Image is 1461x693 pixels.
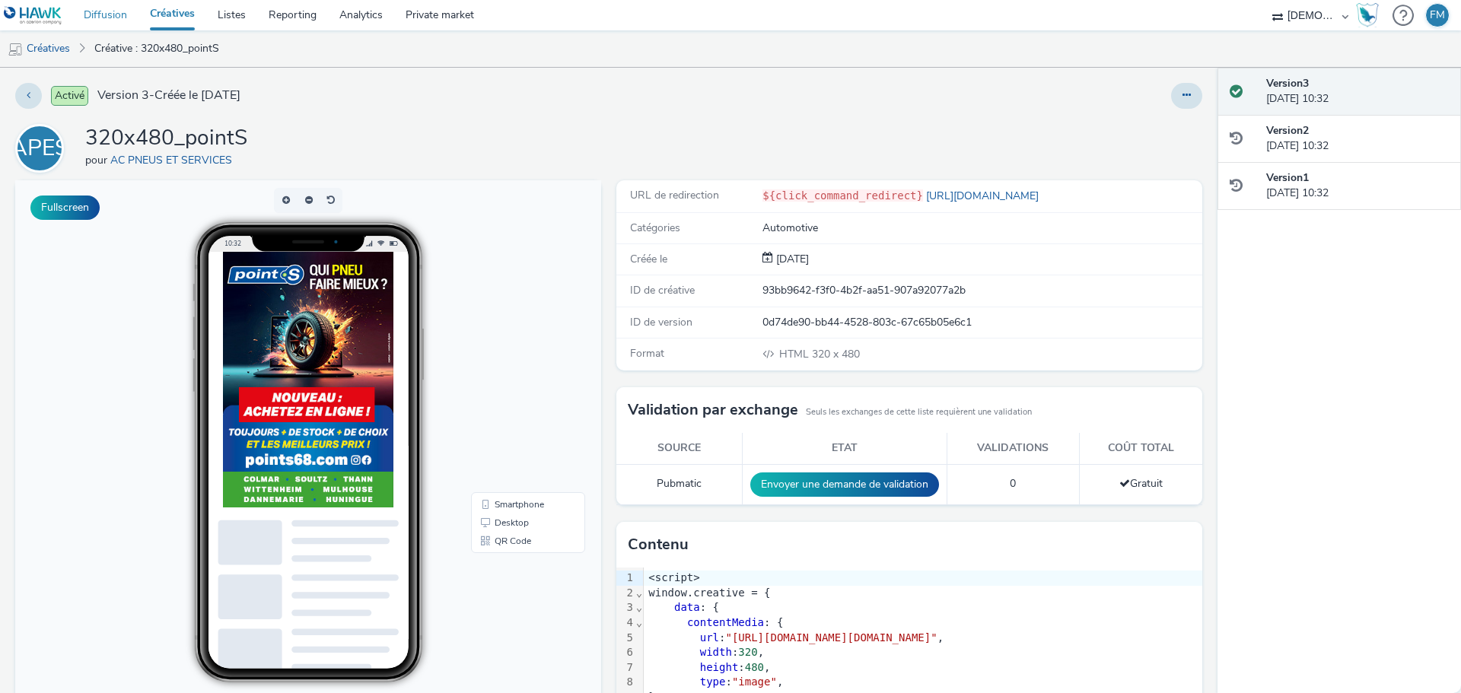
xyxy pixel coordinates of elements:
[616,464,742,504] td: Pubmatic
[110,153,238,167] a: AC PNEUS ET SERVICES
[725,631,937,644] span: "[URL][DOMAIN_NAME][DOMAIN_NAME]"
[742,433,947,464] th: Etat
[30,196,100,220] button: Fullscreen
[630,315,692,329] span: ID de version
[616,433,742,464] th: Source
[635,616,643,628] span: Fold line
[762,221,1201,236] div: Automotive
[1266,76,1449,107] div: [DATE] 10:32
[628,399,798,421] h3: Validation par exchange
[738,646,757,658] span: 320
[616,571,635,586] div: 1
[947,433,1079,464] th: Validations
[630,188,719,202] span: URL de redirection
[773,252,809,266] span: [DATE]
[630,283,695,297] span: ID de créative
[1266,170,1449,202] div: [DATE] 10:32
[97,87,240,104] span: Version 3 - Créée le [DATE]
[616,600,635,615] div: 3
[745,661,764,673] span: 480
[459,351,567,370] li: QR Code
[779,347,812,361] span: HTML
[209,59,226,67] span: 10:32
[479,356,516,365] span: QR Code
[762,315,1201,330] div: 0d74de90-bb44-4528-803c-67c65b05e6c1
[616,586,635,601] div: 2
[1266,170,1309,185] strong: Version 1
[15,141,70,155] a: APES
[616,615,635,631] div: 4
[923,189,1045,203] a: [URL][DOMAIN_NAME]
[1119,476,1163,491] span: Gratuit
[1356,3,1379,27] img: Hawk Academy
[87,30,227,67] a: Créative : 320x480_pointS
[630,252,667,266] span: Créée le
[630,221,680,235] span: Catégories
[762,283,1201,298] div: 93bb9642-f3f0-4b2f-aa51-907a92077a2b
[635,587,643,599] span: Fold line
[479,338,514,347] span: Desktop
[8,42,23,57] img: mobile
[459,333,567,351] li: Desktop
[479,319,529,329] span: Smartphone
[762,189,923,202] code: ${click_command_redirect}
[750,472,939,497] button: Envoyer une demande de validation
[11,127,69,170] div: APES
[85,124,247,153] h1: 320x480_pointS
[1010,476,1016,491] span: 0
[630,346,664,361] span: Format
[1266,123,1309,138] strong: Version 2
[687,616,764,628] span: contentMedia
[635,601,643,613] span: Fold line
[616,675,635,690] div: 8
[1079,433,1202,464] th: Coût total
[616,660,635,676] div: 7
[778,347,860,361] span: 320 x 480
[4,6,62,25] img: undefined Logo
[700,676,726,688] span: type
[700,661,739,673] span: height
[459,315,567,333] li: Smartphone
[85,153,110,167] span: pour
[732,676,777,688] span: "image"
[628,533,689,556] h3: Contenu
[700,631,719,644] span: url
[1430,4,1445,27] div: FM
[674,601,700,613] span: data
[773,252,809,267] div: Création 29 août 2025, 10:32
[51,86,88,106] span: Activé
[1266,123,1449,154] div: [DATE] 10:32
[700,646,732,658] span: width
[616,645,635,660] div: 6
[616,631,635,646] div: 5
[806,406,1032,418] small: Seuls les exchanges de cette liste requièrent une validation
[1356,3,1385,27] a: Hawk Academy
[1266,76,1309,91] strong: Version 3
